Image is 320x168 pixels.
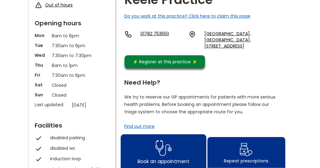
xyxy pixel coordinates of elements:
p: Tue [35,42,49,48]
a: Find out more [125,123,155,129]
img: telephone icon [125,31,132,38]
a: ⚡️ Register at this practice ⚡️ [125,55,205,68]
p: Fri [35,72,49,78]
img: exclamation icon [35,2,42,9]
p: Wed [35,52,49,58]
p: Sat [35,82,49,88]
p: 8am to 6pm [52,32,92,39]
p: Closed [52,82,92,89]
div: ⚡️ Register at this practice ⚡️ [130,58,201,65]
p: 7:30am to 6pm [52,42,92,49]
p: We try to reserve our GP appointments for patients with more serious health problems. Before book... [125,93,276,115]
div: induction loop [50,156,106,162]
div: Facilities [35,119,109,128]
a: Do you work at this practice? Click here to claim this page [125,13,251,19]
div: disabled wc [50,145,106,151]
img: repeat prescription icon [240,141,253,158]
a: [GEOGRAPHIC_DATA], [GEOGRAPHIC_DATA], [STREET_ADDRESS] [204,31,291,49]
img: book appointment icon [155,138,172,158]
p: 7:30am to 7:30pm [52,52,92,59]
div: Opening hours [35,17,109,26]
p: Last updated: [35,102,69,108]
div: Book an appointment [138,158,189,165]
p: 8am to 1pm [52,62,92,69]
p: [DATE] [72,102,112,108]
p: Closed [52,92,92,99]
p: Mon [35,32,49,39]
div: disabled parking [50,135,106,141]
a: 01782 753550 [140,31,184,49]
p: Sun [35,92,49,98]
p: 7:30am to 6pm [52,72,92,79]
p: Thu [35,62,49,68]
img: practice location icon [189,31,196,38]
a: Out of hours [45,2,73,8]
div: Need Help? [125,76,285,86]
div: Repeat prescriptions [224,158,269,164]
